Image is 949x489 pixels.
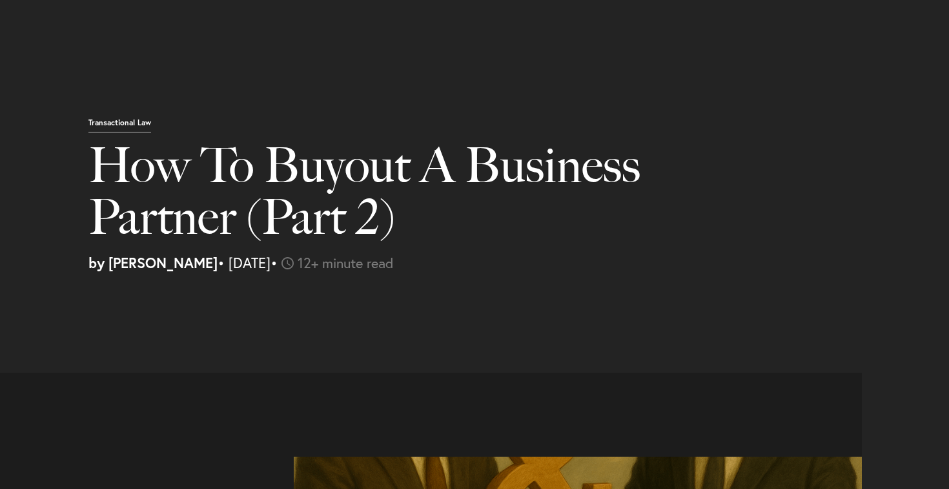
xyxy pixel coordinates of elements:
strong: by [PERSON_NAME] [88,253,218,272]
span: • [270,253,278,272]
p: Transactional Law [88,119,151,133]
span: 12+ minute read [298,253,394,272]
p: • [DATE] [88,256,939,270]
h1: How To Buyout A Business Partner (Part 2) [88,140,684,256]
img: icon-time-light.svg [281,257,294,269]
